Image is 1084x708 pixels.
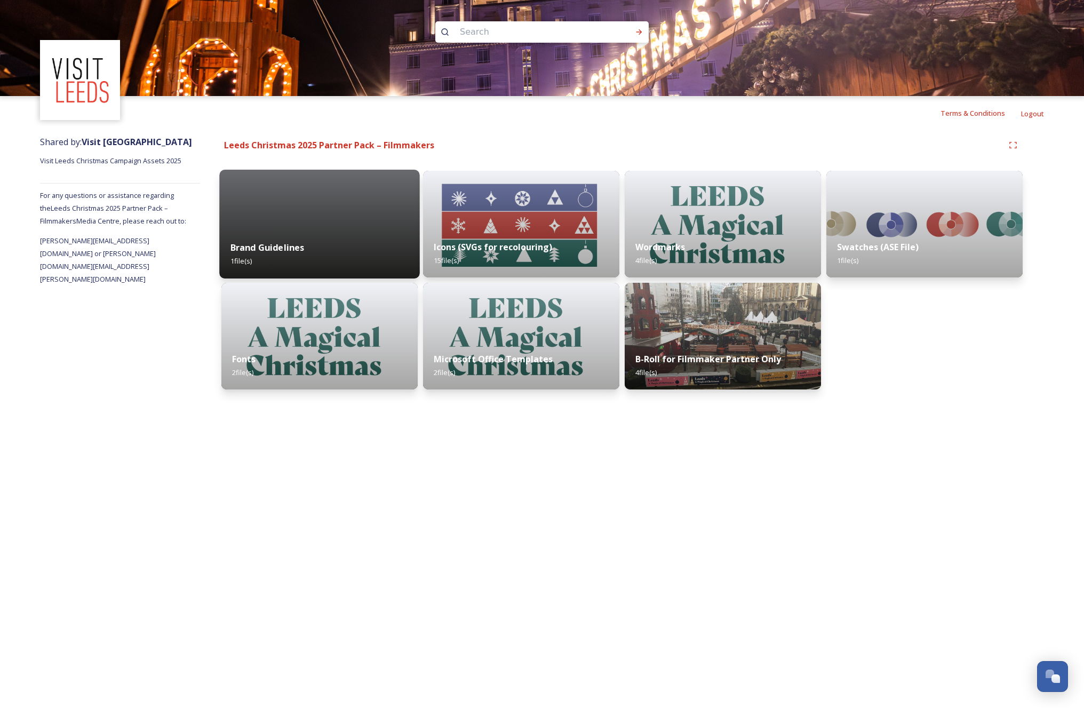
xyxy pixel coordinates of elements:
strong: Wordmarks [635,241,685,253]
strong: Visit [GEOGRAPHIC_DATA] [82,136,192,148]
span: 2 file(s) [434,368,455,377]
img: 8d573fa8-04df-4604-a1e0-01bf91b0694b.jpg [423,283,619,389]
span: [PERSON_NAME][EMAIL_ADDRESS][DOMAIN_NAME] or [PERSON_NAME][DOMAIN_NAME][EMAIL_ADDRESS][PERSON_NAM... [40,236,156,284]
span: 1 file(s) [230,256,252,266]
img: e40fcdcf-c378-4ba9-a762-2f07f3a58024.jpg [423,171,619,277]
img: 8d573fa8-04df-4604-a1e0-01bf91b0694b.jpg [221,283,418,389]
strong: Icons (SVGs for recolouring) [434,241,552,253]
span: 1 file(s) [837,256,858,265]
strong: Microsoft Office Templates [434,353,553,365]
span: Terms & Conditions [940,108,1005,118]
span: 15 file(s) [434,256,459,265]
input: Search [455,20,601,44]
span: For any questions or assistance regarding the Leeds Christmas 2025 Partner Pack – Filmmakers Medi... [40,190,186,226]
span: Logout [1021,109,1044,118]
img: 8d573fa8-04df-4604-a1e0-01bf91b0694b.jpg [625,171,821,277]
strong: Leeds Christmas 2025 Partner Pack – Filmmakers [224,139,434,151]
span: 2 file(s) [232,368,253,377]
img: download%20(3).png [42,42,119,119]
strong: Fonts [232,353,256,365]
span: Shared by: [40,136,192,148]
span: 4 file(s) [635,256,657,265]
button: Open Chat [1037,661,1068,692]
strong: Brand Guidelines [230,242,305,253]
strong: Swatches (ASE File) [837,241,919,253]
img: 2c17de5e-8224-4910-b067-0e38a88d409c.jpg [625,283,821,389]
span: Visit Leeds Christmas Campaign Assets 2025 [40,156,181,165]
span: 4 file(s) [635,368,657,377]
a: Terms & Conditions [940,107,1021,120]
img: 44ebdd97-c03b-4b09-80e2-641fcc486b9e.jpg [826,171,1023,277]
strong: B-Roll for Filmmaker Partner Only [635,353,781,365]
